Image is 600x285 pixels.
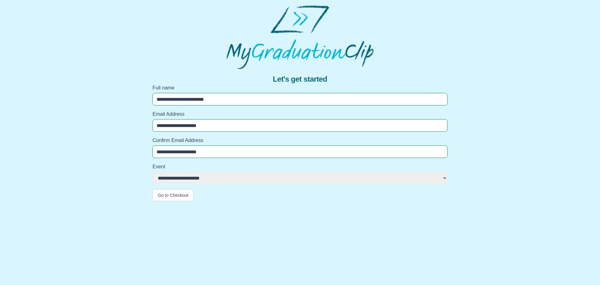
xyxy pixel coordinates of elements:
img: MyGraduationClip [226,5,374,69]
label: Email Address [152,110,447,118]
label: Confirm Email Address [152,137,447,144]
span: Let's get started [273,74,327,84]
label: Event [152,163,447,170]
label: Full name [152,84,447,92]
button: Go to Checkout [152,189,193,201]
